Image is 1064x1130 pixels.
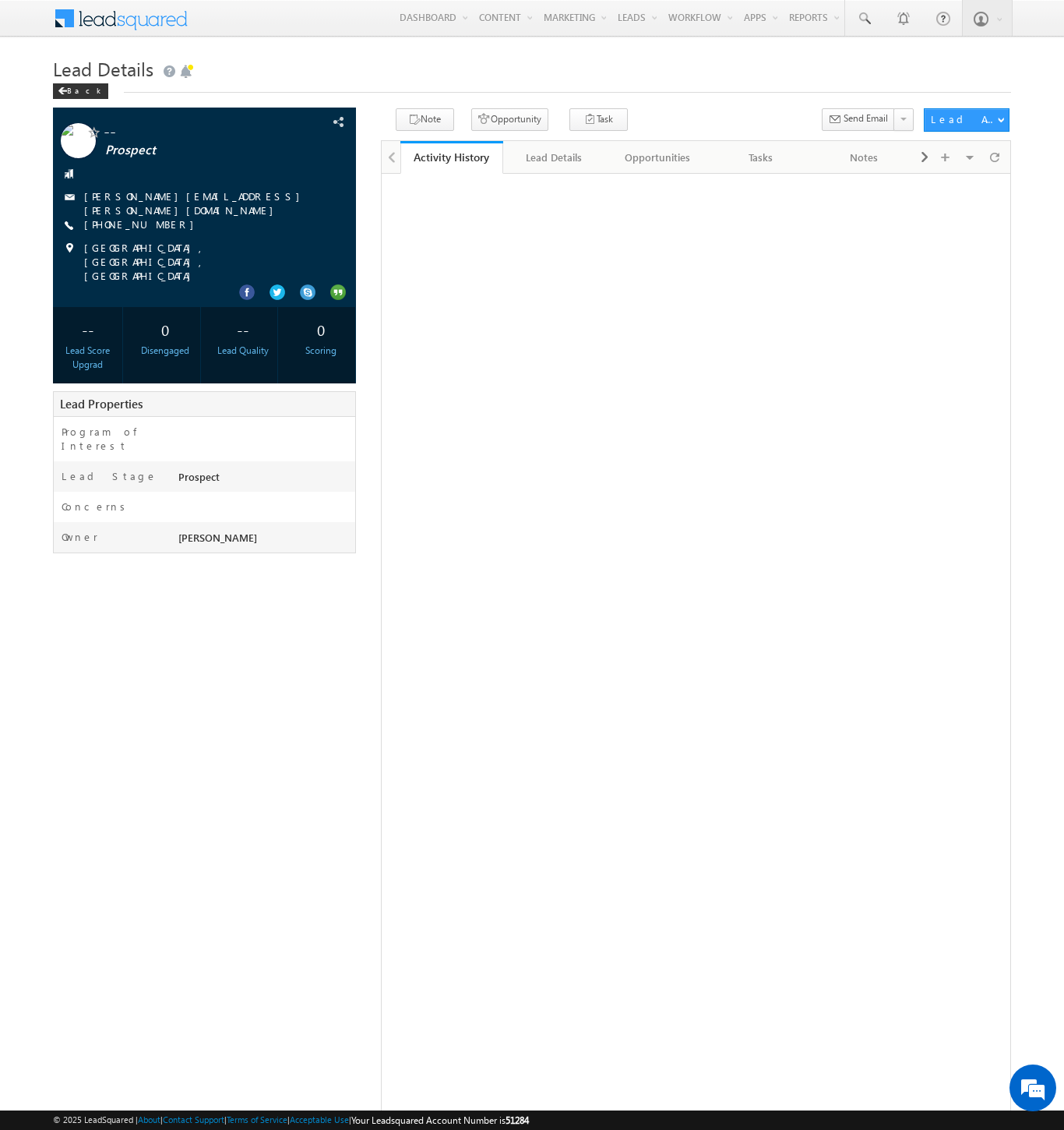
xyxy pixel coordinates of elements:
div: Tasks [722,148,798,167]
button: Send Email [822,108,895,131]
div: Lead Details [516,148,592,167]
a: Acceptable Use [290,1114,349,1125]
span: Lead Properties [60,396,143,411]
img: Profile photo [61,123,96,164]
span: -- [104,123,291,139]
a: About [138,1114,160,1125]
span: Lead Details [53,56,153,81]
div: 0 [290,315,351,344]
a: Back [53,83,116,96]
a: Tasks [710,141,812,174]
label: Lead Stage [62,469,157,483]
a: Activity History [400,141,503,174]
div: Activity History [412,150,491,164]
span: [PERSON_NAME] [178,531,257,544]
span: Send Email [844,111,888,125]
button: Opportunity [471,108,548,131]
span: 51284 [506,1114,529,1126]
button: Task [569,108,628,131]
a: [PERSON_NAME][EMAIL_ADDRESS][PERSON_NAME][DOMAIN_NAME] [84,189,308,217]
div: Prospect [174,469,355,491]
div: Disengaged [135,344,196,358]
label: Owner [62,530,98,544]
span: [PHONE_NUMBER] [84,217,202,233]
span: [GEOGRAPHIC_DATA], [GEOGRAPHIC_DATA], [GEOGRAPHIC_DATA] [84,241,328,283]
span: Prospect [105,143,292,158]
div: Scoring [290,344,351,358]
div: Lead Actions [931,112,997,126]
span: Your Leadsquared Account Number is [351,1114,529,1126]
div: Notes [825,148,901,167]
a: Contact Support [163,1114,224,1125]
button: Lead Actions [924,108,1009,132]
a: Terms of Service [227,1114,287,1125]
div: Lead Score Upgrad [57,344,118,372]
span: © 2025 LeadSquared | | | | | [53,1113,529,1128]
div: Lead Quality [213,344,274,358]
a: Lead Details [503,141,606,174]
label: Concerns [62,500,131,514]
div: 0 [135,315,196,344]
div: Back [53,83,108,99]
div: Opportunities [619,148,696,167]
a: Notes [812,141,915,174]
a: Opportunities [607,141,710,174]
div: -- [213,315,274,344]
div: -- [57,315,118,344]
label: Program of Interest [62,425,163,453]
button: Note [396,108,454,131]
